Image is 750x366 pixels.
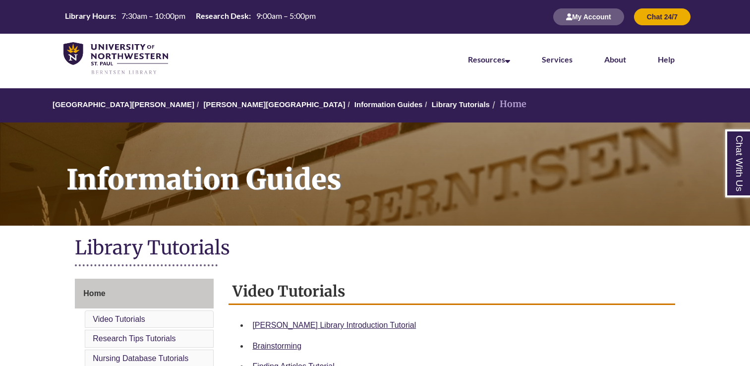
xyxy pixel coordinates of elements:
a: Hours Today [61,10,320,24]
a: Video Tutorials [93,315,145,323]
a: Home [75,279,214,308]
a: Chat 24/7 [634,12,691,21]
a: Information Guides [354,100,423,109]
a: Help [658,55,675,64]
span: 7:30am – 10:00pm [121,11,185,20]
li: Home [490,97,526,112]
a: Resources [468,55,510,64]
a: [PERSON_NAME][GEOGRAPHIC_DATA] [203,100,345,109]
a: [PERSON_NAME] Library Introduction Tutorial [252,321,416,329]
span: Home [83,289,105,298]
img: UNWSP Library Logo [63,42,168,75]
h1: Library Tutorials [75,236,675,262]
table: Hours Today [61,10,320,23]
h1: Information Guides [56,122,750,213]
a: Research Tips Tutorials [93,334,175,343]
a: My Account [553,12,624,21]
th: Library Hours: [61,10,117,21]
a: [GEOGRAPHIC_DATA][PERSON_NAME] [53,100,194,109]
button: My Account [553,8,624,25]
button: Chat 24/7 [634,8,691,25]
a: Nursing Database Tutorials [93,354,188,363]
a: Brainstorming [252,342,301,350]
a: About [604,55,626,64]
a: Services [542,55,573,64]
span: 9:00am – 5:00pm [256,11,316,20]
h2: Video Tutorials [229,279,675,305]
a: Library Tutorials [432,100,490,109]
th: Research Desk: [192,10,252,21]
